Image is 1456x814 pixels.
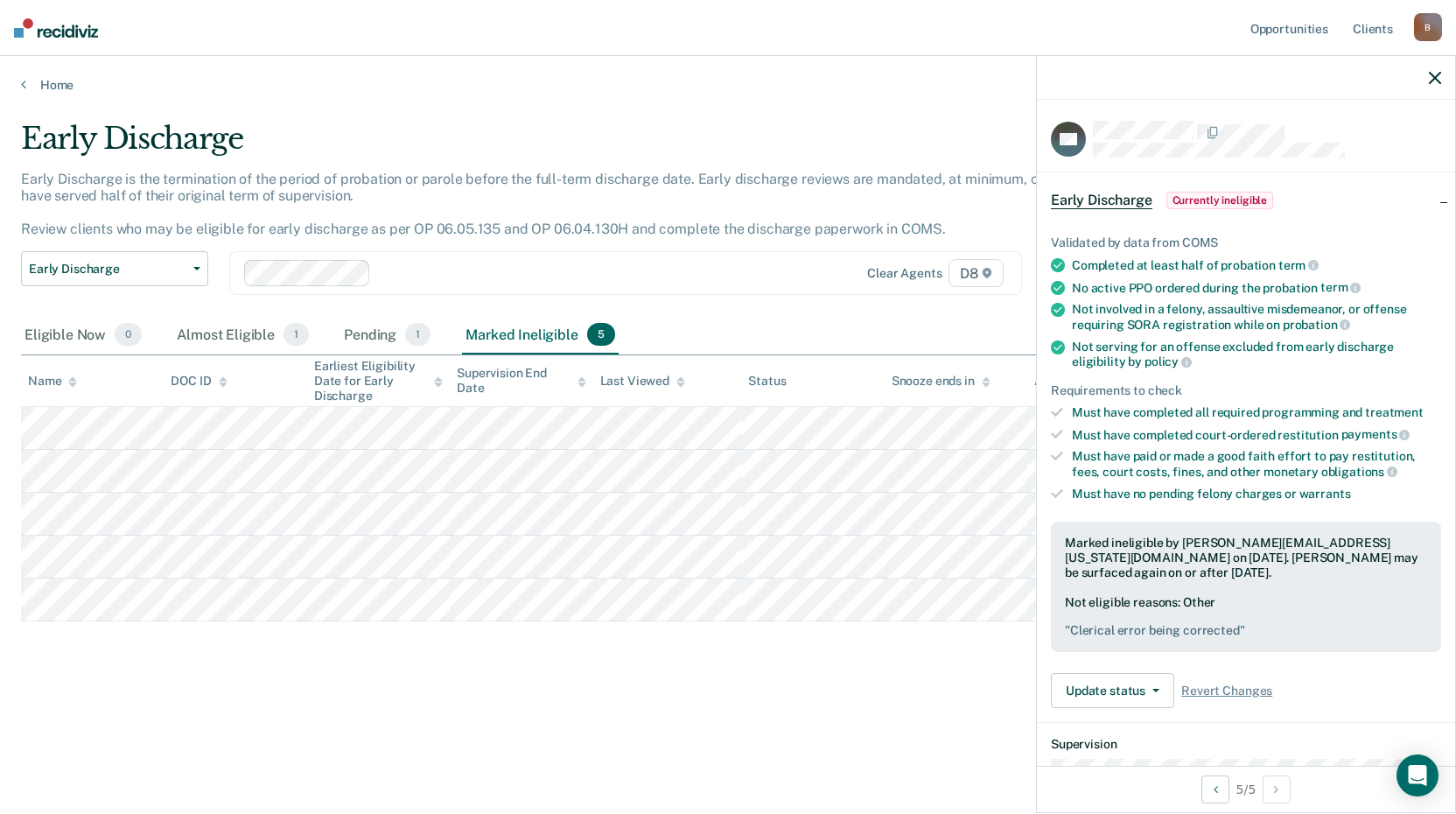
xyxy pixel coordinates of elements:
div: Almost Eligible [173,316,312,354]
div: Must have completed all required programming and [1072,405,1441,420]
pre: " Clerical error being corrected " [1065,623,1427,638]
div: 5 / 5 [1037,766,1455,812]
span: term [1320,280,1361,294]
span: term [1278,258,1319,272]
div: Not serving for an offense excluded from early discharge eligibility by [1072,340,1441,369]
span: warrants [1299,487,1351,501]
span: payments [1341,427,1410,441]
span: 0 [115,323,142,346]
span: Early Discharge [29,262,186,277]
button: Previous Opportunity [1201,775,1229,803]
div: DOC ID [171,374,227,389]
dt: Supervision [1051,737,1441,752]
div: Earliest Eligibility Date for Early Discharge [314,359,443,403]
div: Must have no pending felony charges or [1072,487,1441,502]
div: Marked ineligible by [PERSON_NAME][EMAIL_ADDRESS][US_STATE][DOMAIN_NAME] on [DATE]. [PERSON_NAME]... [1065,536,1427,579]
span: 1 [283,323,309,346]
span: treatment [1365,405,1424,419]
span: D8 [948,259,1004,287]
div: Marked Ineligible [462,316,619,354]
button: Next Opportunity [1263,775,1291,803]
span: Revert Changes [1181,684,1272,698]
a: Home [21,77,1435,93]
span: Early Discharge [1051,192,1152,209]
div: Early Discharge [21,121,1113,171]
div: Completed at least half of probation [1072,257,1441,273]
div: Name [28,374,77,389]
span: 1 [405,323,430,346]
div: B [1414,13,1442,41]
div: Clear agents [867,266,941,281]
div: Open Intercom Messenger [1396,754,1438,796]
div: Status [748,374,786,389]
div: Must have completed court-ordered restitution [1072,427,1441,443]
div: Eligible Now [21,316,145,354]
div: Not eligible reasons: Other [1065,595,1427,639]
p: Early Discharge is the termination of the period of probation or parole before the full-term disc... [21,171,1108,238]
div: Last Viewed [600,374,685,389]
span: 5 [587,323,615,346]
div: Assigned to [1034,374,1116,389]
div: Must have paid or made a good faith effort to pay restitution, fees, court costs, fines, and othe... [1072,449,1441,479]
div: Early DischargeCurrently ineligible [1037,172,1455,228]
span: obligations [1321,465,1397,479]
div: Not involved in a felony, assaultive misdemeanor, or offense requiring SORA registration while on [1072,302,1441,332]
button: Update status [1051,673,1174,708]
span: policy [1144,354,1192,368]
div: Supervision End Date [457,366,585,396]
span: probation [1283,318,1351,332]
div: Snooze ends in [892,374,990,389]
div: Requirements to check [1051,383,1441,398]
img: Recidiviz [14,18,98,38]
div: Pending [340,316,434,354]
div: No active PPO ordered during the probation [1072,280,1441,296]
div: Validated by data from COMS [1051,235,1441,250]
span: Currently ineligible [1166,192,1274,209]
